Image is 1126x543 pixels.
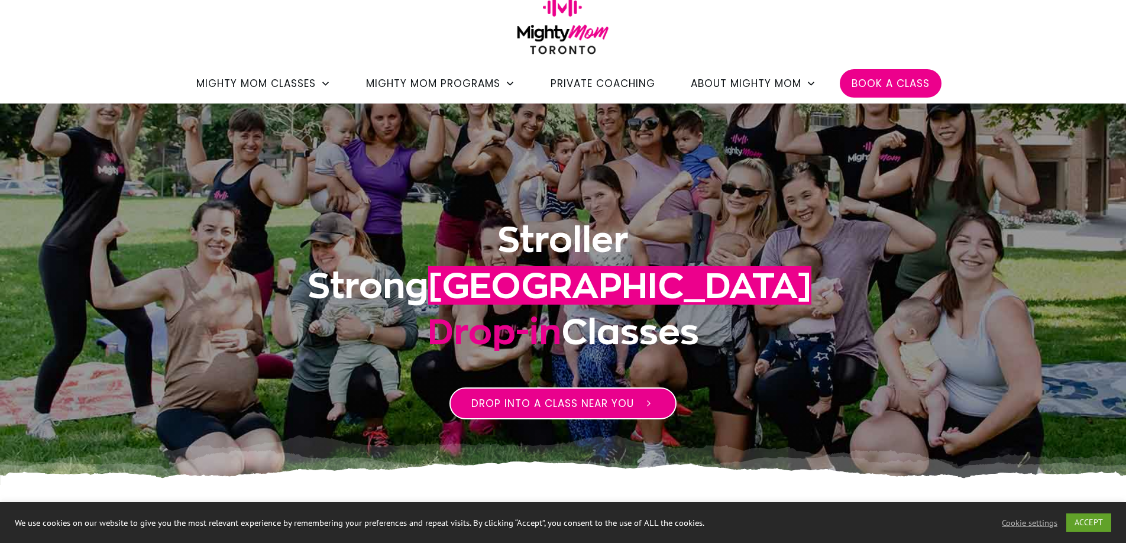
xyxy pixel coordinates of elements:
a: ACCEPT [1066,513,1111,532]
a: About Mighty Mom [691,73,816,93]
span: Drop-in [428,312,561,351]
span: [GEOGRAPHIC_DATA] [428,266,811,305]
a: Cookie settings [1002,518,1057,528]
h1: Stroller Strong Classes [244,216,882,369]
a: Drop into a class near you [449,387,677,419]
a: Mighty Mom Programs [366,73,515,93]
span: Mighty Mom Programs [366,73,500,93]
a: Mighty Mom Classes [196,73,331,93]
a: Book a Class [852,73,930,93]
span: About Mighty Mom [691,73,801,93]
a: Private Coaching [551,73,655,93]
span: Mighty Mom Classes [196,73,316,93]
div: We use cookies on our website to give you the most relevant experience by remembering your prefer... [15,518,782,528]
span: Drop into a class near you [471,396,634,411]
